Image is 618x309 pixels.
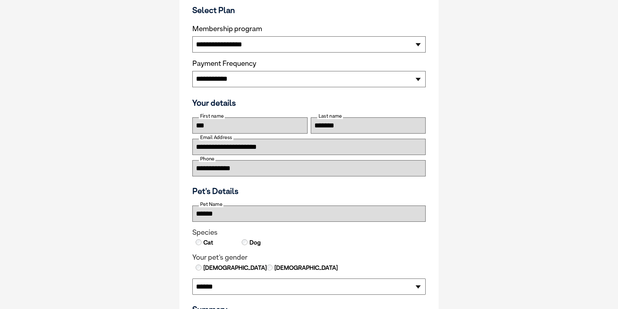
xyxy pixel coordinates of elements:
[192,98,426,108] h3: Your details
[192,25,426,33] label: Membership program
[199,156,215,162] label: Phone
[192,5,426,15] h3: Select Plan
[317,113,343,119] label: Last name
[192,59,256,68] label: Payment Frequency
[192,228,426,237] legend: Species
[190,186,428,196] h3: Pet's Details
[192,253,426,262] legend: Your pet's gender
[199,135,233,140] label: Email Address
[199,113,225,119] label: First name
